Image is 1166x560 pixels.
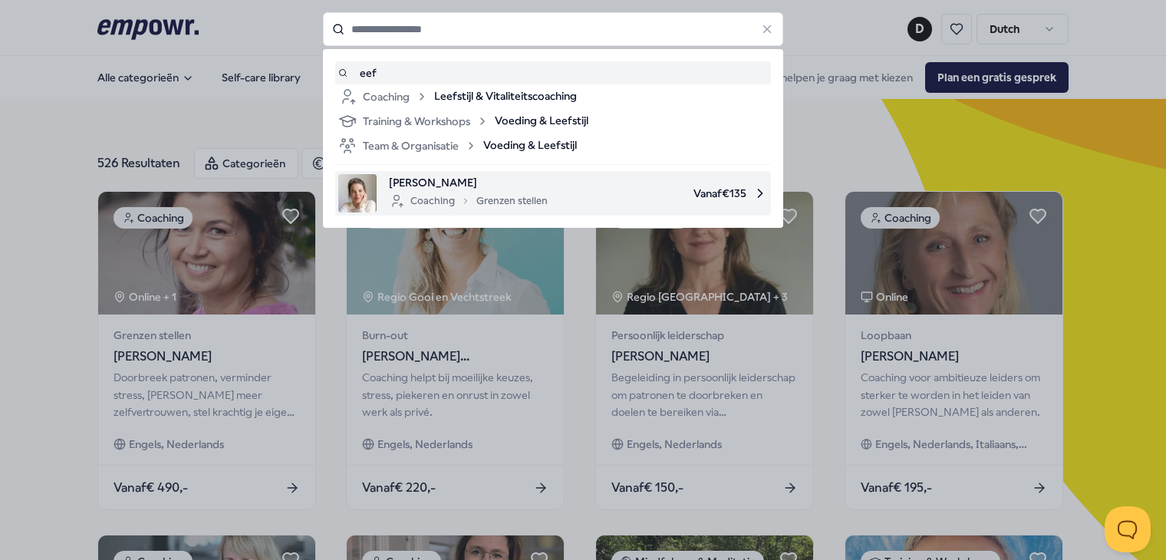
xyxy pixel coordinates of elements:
div: Coaching [338,87,428,106]
a: eef [338,64,768,81]
span: Leefstijl & Vitaliteitscoaching [434,87,577,106]
span: Voeding & Leefstijl [495,112,588,130]
iframe: Help Scout Beacon - Open [1105,506,1151,552]
img: product image [338,174,377,212]
span: Voeding & Leefstijl [483,137,577,155]
span: [PERSON_NAME] [389,174,548,191]
span: Vanaf € 135 [560,174,768,212]
a: Team & OrganisatieVoeding & Leefstijl [338,137,768,155]
a: Training & WorkshopsVoeding & Leefstijl [338,112,768,130]
a: product image[PERSON_NAME]CoachingGrenzen stellenVanaf€135 [338,174,768,212]
div: Coaching Grenzen stellen [389,192,548,210]
div: Team & Organisatie [338,137,477,155]
div: Training & Workshops [338,112,489,130]
a: CoachingLeefstijl & Vitaliteitscoaching [338,87,768,106]
input: Search for products, categories or subcategories [323,12,783,46]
